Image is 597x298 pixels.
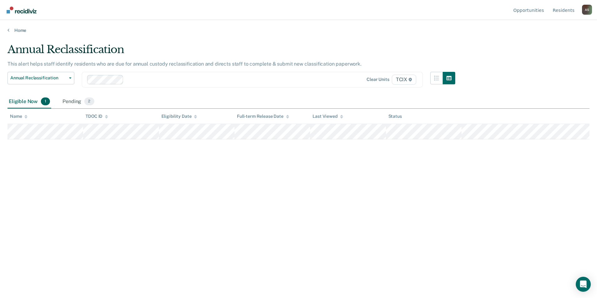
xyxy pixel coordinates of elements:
[161,114,197,119] div: Eligibility Date
[237,114,289,119] div: Full-term Release Date
[7,7,37,13] img: Recidiviz
[582,5,592,15] div: A S
[61,95,95,109] div: Pending2
[7,61,362,67] p: This alert helps staff identify residents who are due for annual custody reclassification and dir...
[582,5,592,15] button: Profile dropdown button
[392,75,416,85] span: TCIX
[7,27,590,33] a: Home
[388,114,402,119] div: Status
[86,114,108,119] div: TDOC ID
[41,97,50,106] span: 1
[10,114,27,119] div: Name
[7,95,51,109] div: Eligible Now1
[576,277,591,292] div: Open Intercom Messenger
[7,43,455,61] div: Annual Reclassification
[7,72,74,84] button: Annual Reclassification
[84,97,94,106] span: 2
[367,77,389,82] div: Clear units
[10,75,67,81] span: Annual Reclassification
[313,114,343,119] div: Last Viewed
